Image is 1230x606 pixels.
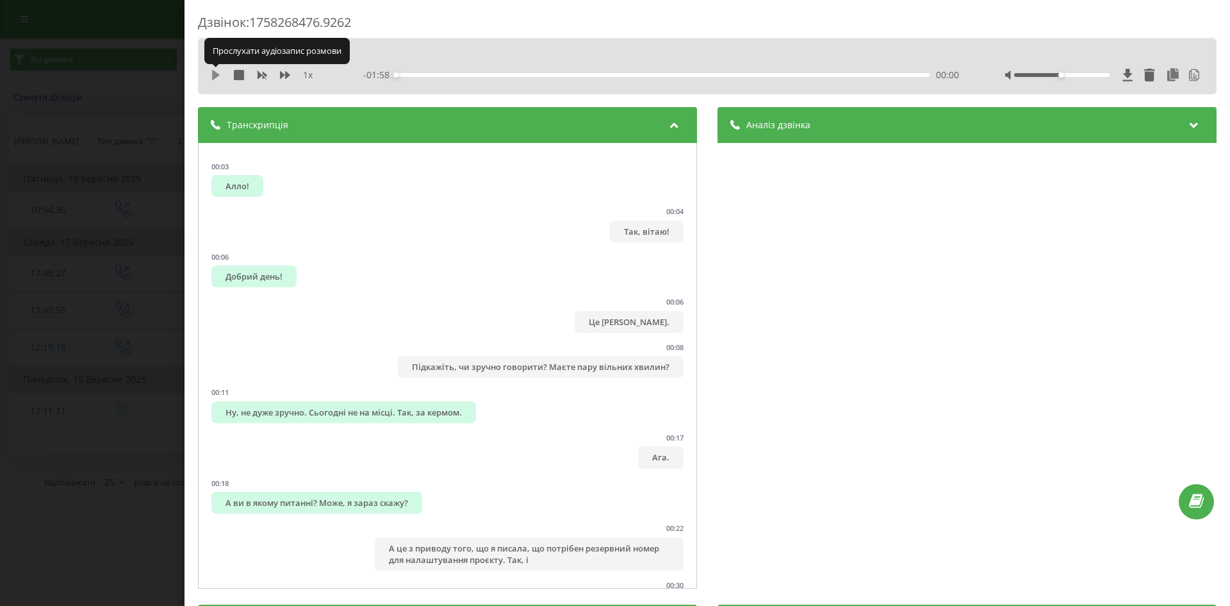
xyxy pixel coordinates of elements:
[666,523,684,533] div: 00:22
[211,401,476,423] div: Ну, не дуже зручно. Сьогодні не на місці. Так, за кермом.
[393,72,398,78] div: Accessibility label
[303,69,313,81] span: 1 x
[1058,72,1063,78] div: Accessibility label
[227,119,288,131] span: Транскрипція
[936,69,959,81] span: 00:00
[211,387,229,397] div: 00:11
[610,221,684,242] div: Так, вітаю!
[666,297,684,307] div: 00:06
[398,356,684,378] div: Підкажіть, чи зручно говорити? Маєте пару вільних хвилин?
[211,175,263,197] div: Алло!
[666,433,684,442] div: 00:17
[211,492,422,514] div: А ви в якому питанні? Може, я зараз скажу?
[375,537,684,571] div: А це з приводу того, що я писала, що потрібен резервний номер для налаштування проєкту. Так, і
[666,580,684,590] div: 00:30
[575,311,684,333] div: Це [PERSON_NAME].
[198,13,1217,38] div: Дзвінок : 1758268476.9262
[666,206,684,216] div: 00:04
[211,265,297,287] div: Добрий день!
[211,162,229,171] div: 00:03
[204,38,350,63] div: Прослухати аудіозапис розмови
[666,342,684,352] div: 00:08
[638,446,684,468] div: Ага.
[211,478,229,488] div: 00:18
[363,69,396,81] span: - 01:58
[211,252,229,262] div: 00:06
[746,119,810,131] span: Аналіз дзвінка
